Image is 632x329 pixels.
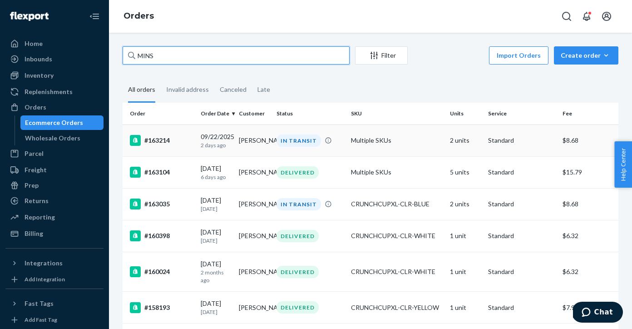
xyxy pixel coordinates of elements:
[5,296,104,311] button: Fast Tags
[5,314,104,325] a: Add Fast Tag
[235,188,273,220] td: [PERSON_NAME]
[276,266,319,278] div: DELIVERED
[85,7,104,25] button: Close Navigation
[25,299,54,308] div: Fast Tags
[25,181,39,190] div: Prep
[597,7,616,25] button: Open account menu
[351,199,443,209] div: CRUNCHCUPXL-CLR-BLUE
[559,156,618,188] td: $15.79
[25,196,49,205] div: Returns
[25,316,57,324] div: Add Fast Tag
[488,136,555,145] p: Standard
[276,166,319,179] div: DELIVERED
[201,205,232,213] p: [DATE]
[559,252,618,292] td: $6.32
[257,78,270,101] div: Late
[20,131,104,145] a: Wholesale Orders
[220,78,247,101] div: Canceled
[5,68,104,83] a: Inventory
[201,269,232,284] p: 2 months ago
[130,135,193,146] div: #163214
[554,46,618,65] button: Create order
[488,303,555,312] p: Standard
[559,125,618,156] td: $8.68
[558,7,576,25] button: Open Search Box
[130,230,193,241] div: #160398
[25,103,46,112] div: Orders
[559,188,618,220] td: $8.68
[235,252,273,292] td: [PERSON_NAME]
[201,308,232,316] p: [DATE]
[201,259,232,284] div: [DATE]
[25,134,80,143] div: Wholesale Orders
[276,230,319,242] div: DELIVERED
[446,156,484,188] td: 5 units
[351,303,443,312] div: CRUNCHCUPXL-CLR-YELLOW
[488,168,555,177] p: Standard
[25,87,73,96] div: Replenishments
[201,299,232,316] div: [DATE]
[573,302,623,324] iframe: Opens a widget where you can chat to one of our agents
[446,103,484,125] th: Units
[201,173,232,181] p: 6 days ago
[25,165,47,174] div: Freight
[446,292,484,324] td: 1 unit
[25,149,44,158] div: Parcel
[355,46,408,65] button: Filter
[347,103,446,125] th: SKU
[5,36,104,51] a: Home
[123,46,350,65] input: Search orders
[130,302,193,313] div: #158193
[123,11,154,21] a: Orders
[561,51,612,60] div: Create order
[25,213,55,222] div: Reporting
[197,103,235,125] th: Order Date
[578,7,596,25] button: Open notifications
[347,125,446,156] td: Multiple SKUs
[201,141,232,149] p: 2 days ago
[446,188,484,220] td: 2 units
[25,259,63,268] div: Integrations
[201,132,232,149] div: 09/22/2025
[5,194,104,208] a: Returns
[276,198,321,210] div: IN TRANSIT
[273,103,347,125] th: Status
[355,51,407,60] div: Filter
[446,220,484,252] td: 1 unit
[20,115,104,130] a: Ecommerce Orders
[5,274,104,285] a: Add Integration
[276,301,319,314] div: DELIVERED
[488,267,555,276] p: Standard
[489,46,548,65] button: Import Orders
[25,118,83,127] div: Ecommerce Orders
[128,78,155,103] div: All orders
[351,231,443,240] div: CRUNCHCUPXL-CLR-WHITE
[5,178,104,193] a: Prep
[25,71,54,80] div: Inventory
[235,220,273,252] td: [PERSON_NAME]
[130,167,193,178] div: #163104
[116,3,161,30] ol: breadcrumbs
[5,163,104,177] a: Freight
[130,199,193,209] div: #163035
[25,229,43,238] div: Billing
[559,103,618,125] th: Fee
[235,292,273,324] td: [PERSON_NAME]
[123,103,197,125] th: Order
[5,210,104,224] a: Reporting
[130,266,193,277] div: #160024
[25,39,43,48] div: Home
[446,252,484,292] td: 1 unit
[347,156,446,188] td: Multiple SKUs
[235,156,273,188] td: [PERSON_NAME]
[25,55,52,64] div: Inbounds
[446,125,484,156] td: 2 units
[276,135,321,147] div: IN TRANSIT
[484,103,559,125] th: Service
[488,231,555,240] p: Standard
[614,141,632,188] button: Help Center
[5,100,104,115] a: Orders
[5,256,104,270] button: Integrations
